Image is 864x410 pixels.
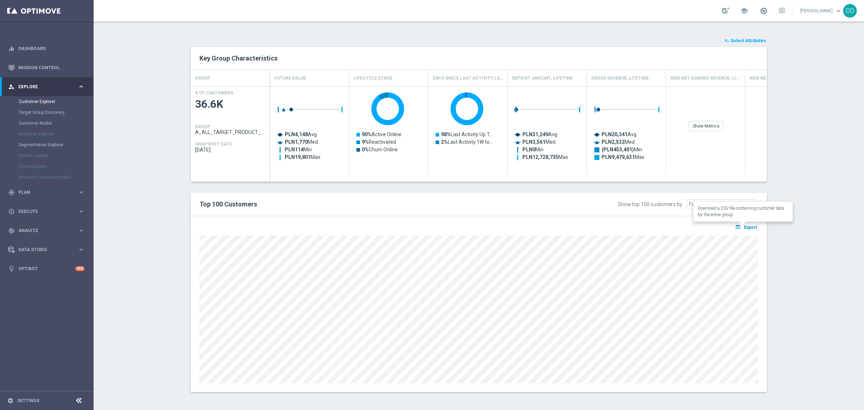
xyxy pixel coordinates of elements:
text: Avg [285,132,317,137]
span: 36.6K [195,97,266,111]
h4: New Net Gaming Revenue last 90 days [750,72,820,85]
div: DD [843,4,857,18]
span: Export [744,225,757,230]
button: Data Studio keyboard_arrow_right [8,247,85,253]
span: Explore [18,85,78,89]
h4: GROUP [195,72,210,85]
div: Show Metrics [689,121,724,131]
div: Explore [8,84,78,90]
i: keyboard_arrow_right [78,208,85,215]
tspan: 98% [441,132,451,137]
div: Plan [8,189,78,196]
i: lightbulb [8,266,15,272]
text: Max [285,154,320,160]
a: Mission Control [18,58,85,77]
tspan: 90% [362,132,372,137]
button: person_search Explore keyboard_arrow_right [8,84,85,90]
text: Min [522,147,544,152]
h4: Days Since Last Activity Layer, Non Depositor [433,72,503,85]
span: Data Studio [18,248,78,252]
tspan: PLN20,341 [602,132,627,137]
span: Select Attributes [730,38,766,43]
a: Target Group Discovery [19,110,75,115]
span: Analyze [18,228,78,233]
span: Plan [18,190,78,195]
span: school [740,7,748,15]
tspan: PLN0 [522,147,535,152]
button: equalizer Dashboard [8,46,85,52]
text: Avg [602,132,636,137]
text: Max [602,154,644,160]
tspan: PLN1,770 [285,139,308,145]
div: Realtime Customer Profile [19,172,93,183]
h2: Top 100 Customers [199,200,521,209]
text: Min [602,147,642,153]
tspan: PLN31,249 [522,132,548,137]
a: [PERSON_NAME]keyboard_arrow_down [800,5,843,16]
i: keyboard_arrow_right [78,83,85,90]
div: Dashboard [8,39,85,58]
tspan: (PLN453,401) [602,147,634,153]
button: playlist_add_check Select Attributes [724,37,767,45]
button: track_changes Analyze keyboard_arrow_right [8,228,85,233]
div: Data Studio [8,246,78,253]
h4: Lifecycle Stage [354,72,392,85]
div: Segmentation Explorer [19,139,93,150]
div: gps_fixed Plan keyboard_arrow_right [8,190,85,195]
text: Reactivated [362,139,396,145]
button: open_in_browser Export [734,222,758,232]
i: person_search [8,84,15,90]
span: A_ALL_TARGET_PRODUCT_WIZJONER_INAPP_011025 [195,129,266,135]
h2: Key Group Characteristics [199,54,758,63]
a: Customer Model [19,120,75,126]
tspan: 0% [362,147,369,152]
i: open_in_browser [735,224,743,230]
i: keyboard_arrow_right [78,189,85,196]
a: Customer Explorer [19,99,75,104]
tspan: PLN3,561 [522,139,545,145]
tspan: 9% [362,139,369,145]
text: Max [522,154,568,160]
div: +10 [75,266,85,271]
button: Mission Control [8,65,85,71]
h4: New Net Gaming Revenue, Lifetime [670,72,741,85]
span: keyboard_arrow_down [834,7,842,15]
tspan: PLN12,728,735 [522,154,558,160]
text: Med [602,139,635,145]
i: gps_fixed [8,189,15,196]
i: equalizer [8,45,15,52]
tspan: PLN9,479,631 [602,154,635,160]
text: Last Activity Up T… [441,132,493,137]
a: Settings [17,398,39,403]
text: Min [285,147,312,152]
text: Last Activity 1W to… [441,139,493,145]
a: Segmentation Explorer [19,142,75,148]
h4: # OF CUSTOMERS [195,90,233,95]
div: Mission Control [8,58,85,77]
span: 2025-09-30 [195,147,266,153]
text: Churn Online [362,147,398,152]
h4: SNAPSHOT DATE [195,142,232,147]
i: settings [7,397,14,404]
tspan: PLN19,801 [285,154,311,160]
tspan: PLN114 [285,147,304,152]
tspan: PLN2,532 [602,139,625,145]
div: Analyze [8,227,78,234]
div: Press SPACE to select this row. [191,86,270,175]
div: Funnel Explorer [19,150,93,161]
button: lightbulb Optibot +10 [8,266,85,272]
i: play_circle_outline [8,208,15,215]
text: Med [285,139,318,145]
span: Execute [18,209,78,214]
div: Customer Model [19,118,93,129]
tspan: PLN4,148 [285,132,308,137]
button: play_circle_outline Execute keyboard_arrow_right [8,209,85,214]
a: Dashboard [18,39,85,58]
i: playlist_add_check [724,38,729,43]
